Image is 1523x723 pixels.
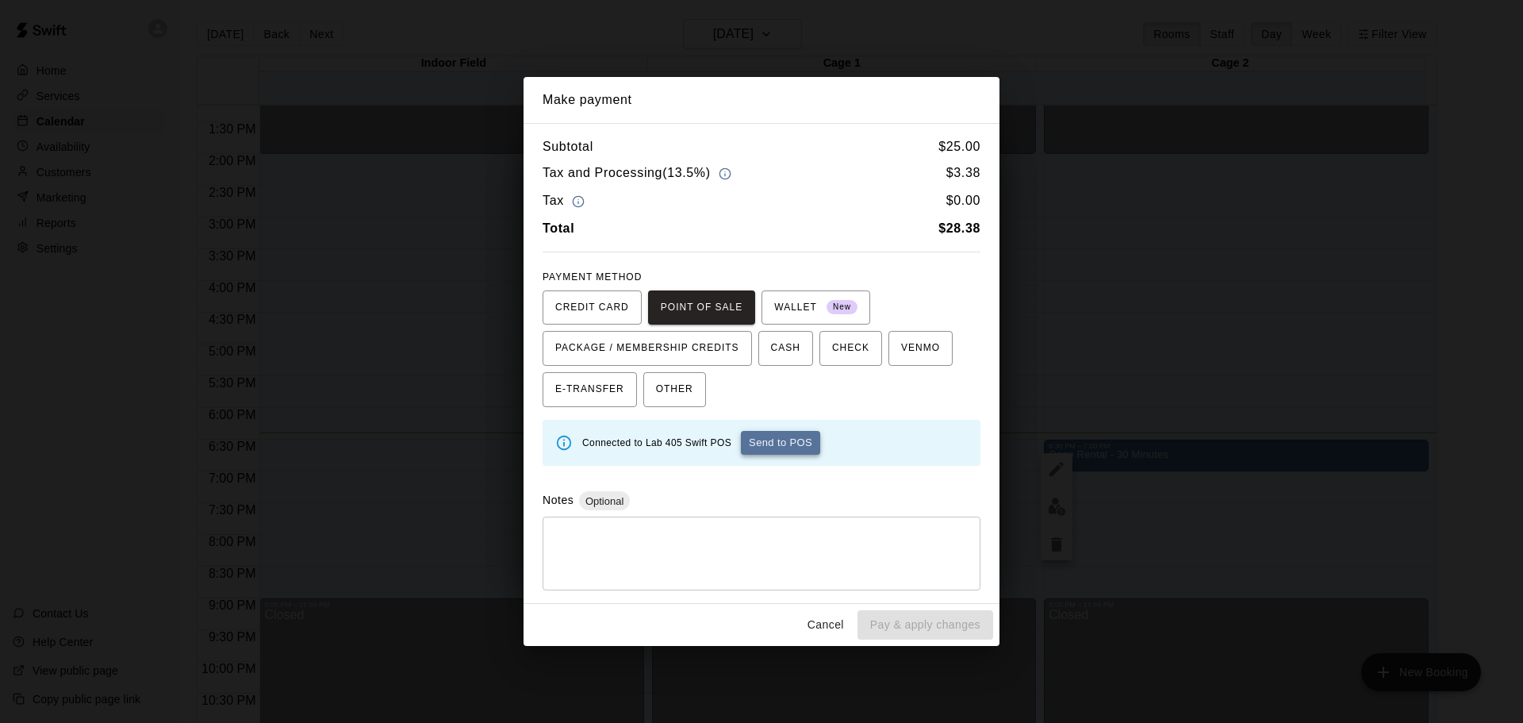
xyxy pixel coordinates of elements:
[555,295,629,321] span: CREDIT CARD
[946,163,980,184] h6: $ 3.38
[774,295,857,321] span: WALLET
[543,331,752,366] button: PACKAGE / MEMBERSHIP CREDITS
[582,437,731,448] span: Connected to Lab 405 Swift POS
[656,377,693,402] span: OTHER
[800,610,851,640] button: Cancel
[741,431,820,455] button: Send to POS
[555,336,739,361] span: PACKAGE / MEMBERSHIP CREDITS
[543,290,642,325] button: CREDIT CARD
[555,377,624,402] span: E-TRANSFER
[524,77,999,123] h2: Make payment
[819,331,882,366] button: CHECK
[643,372,706,407] button: OTHER
[648,290,755,325] button: POINT OF SALE
[938,221,980,235] b: $ 28.38
[938,137,980,157] h6: $ 25.00
[758,331,813,366] button: CASH
[543,137,593,157] h6: Subtotal
[543,372,637,407] button: E-TRANSFER
[771,336,800,361] span: CASH
[832,336,869,361] span: CHECK
[543,163,735,184] h6: Tax and Processing ( 13.5% )
[827,297,857,318] span: New
[901,336,940,361] span: VENMO
[543,221,574,235] b: Total
[543,271,642,283] span: PAYMENT METHOD
[946,190,980,212] h6: $ 0.00
[661,295,742,321] span: POINT OF SALE
[888,331,953,366] button: VENMO
[761,290,870,325] button: WALLET New
[543,190,589,212] h6: Tax
[579,495,630,507] span: Optional
[543,494,574,506] label: Notes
